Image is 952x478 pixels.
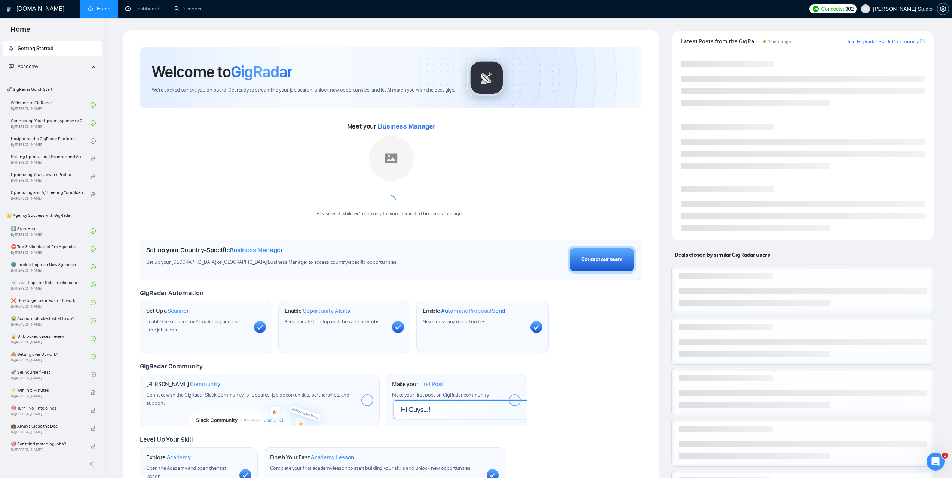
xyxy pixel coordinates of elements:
div: If you need any more help with adding a Business Manager or have other questions, I’m here to ass... [12,202,117,238]
a: Source reference 9206647: [40,78,46,84]
a: dashboardDashboard [125,6,159,12]
h1: Enable [423,307,505,315]
b: Settings [30,39,55,45]
a: searchScanner [174,6,202,12]
img: upwork-logo.png [813,6,819,12]
b: Agency manager: [21,84,72,90]
a: Source reference 6389493: [92,120,98,126]
li: Getting Started [3,41,102,56]
span: Complete your first academy lesson to start building your skills and unlock new opportunities. [270,465,472,471]
span: Business Manager [230,246,283,254]
button: Start recording [48,239,53,245]
span: By [PERSON_NAME] [11,412,83,416]
a: setting [937,6,949,12]
span: lock [91,444,96,449]
button: Вибір емодзі [12,239,18,245]
li: Click [18,128,138,135]
a: ⛔ Top 3 Mistakes of Pro AgenciesBy[PERSON_NAME] [11,241,91,257]
span: 🎯 Turn “No” into a “Yes” [11,404,83,412]
b: Company-wide chat access: [21,112,102,118]
a: 😭 Account blocked: what to do?By[PERSON_NAME] [11,312,91,329]
a: 🌚 Rookie Traps for New AgenciesBy[PERSON_NAME] [11,259,91,275]
span: check-circle [91,120,96,126]
span: Set up your [GEOGRAPHIC_DATA] or [GEOGRAPHIC_DATA] Business Manager to access country-specific op... [146,259,440,266]
span: Connects: [821,5,844,13]
span: check-circle [91,102,96,108]
span: Academy [167,454,191,461]
h1: Welcome to [152,62,292,82]
span: Level Up Your Skill [140,435,193,444]
span: Optimizing and A/B Testing Your Scanner for Better Results [11,189,83,196]
span: Deals closed by similar GigRadar users [671,248,773,261]
a: Navigating the GigRadar PlatformBy[PERSON_NAME] [11,133,91,149]
div: Is that what you were looking for? [12,185,101,192]
span: Make your first post on GigRadar community. [392,392,489,398]
span: Connect with the GigRadar Slack Community for updates, job opportunities, partnerships, and support. [146,392,349,406]
a: Connecting Your Upwork Agency to GigRadarBy[PERSON_NAME] [11,115,91,131]
span: Business Manager [378,123,435,130]
span: lock [91,408,96,413]
span: Keep updated on top matches and new jobs. [285,318,381,325]
img: gigradar-logo.png [468,59,505,96]
span: double-left [89,460,97,468]
span: Setting Up Your First Scanner and Auto-Bidder [11,153,83,160]
div: If you need any more help with adding a Business Manager or have other questions, I’m here to ass... [6,197,123,243]
div: Please wait while we're looking for your dedicated business manager... [312,210,470,218]
span: First Post [419,380,443,388]
span: check-circle [91,336,96,341]
a: homeHome [88,6,110,12]
a: 🙈 Getting over Upwork?By[PERSON_NAME] [11,348,91,365]
b: Invite [30,128,47,134]
span: lock [91,156,96,161]
span: Opportunity Alerts [303,307,350,315]
span: Home [4,24,36,40]
div: Contact our team [581,256,622,264]
span: By [PERSON_NAME] [11,196,83,201]
span: check-circle [91,282,96,287]
span: By [PERSON_NAME] [11,430,83,434]
span: lock [91,174,96,179]
h1: Set up your Country-Specific [146,246,283,254]
span: 🚀 GigRadar Quick Start [3,82,101,97]
a: 🔓 Unblocked cases: reviewBy[PERSON_NAME] [11,330,91,347]
h1: AI Assistant from GigRadar 📡 [36,4,116,16]
span: lock [91,390,96,395]
div: The invite is accepted automatically within 15 minutes . You need one primary BM for data synchro... [12,138,138,175]
span: By [PERSON_NAME] [11,394,83,398]
span: Optimizing Your Upwork Profile [11,171,83,178]
span: 🎯 Can't find matching jobs? [11,440,83,448]
span: By [PERSON_NAME] [11,178,83,183]
span: 👑 Agency Success with GigRadar [3,208,101,223]
span: Academy [9,63,38,70]
span: check-circle [91,264,96,269]
button: Завантажити вкладений файл [36,239,42,245]
span: We're excited to have you on board. Get ready to streamline your job search, unlock new opportuni... [152,87,455,94]
a: 🚀 Sell Yourself FirstBy[PERSON_NAME] [11,366,91,383]
a: Welcome to GigRadarBy[PERSON_NAME] [11,97,91,113]
span: check-circle [91,372,96,377]
button: вибір GIF-файлів [24,239,30,245]
span: 💼 Always Close the Deal [11,422,83,430]
button: Contact our team [568,246,636,274]
span: check-circle [91,300,96,305]
h1: Explore [146,454,191,461]
span: user [863,6,868,12]
div: AI Assistant from GigRadar 📡 каже… [6,180,144,197]
span: check-circle [91,246,96,252]
a: Source reference 9329083: [35,147,41,153]
span: fund-projection-screen [9,64,14,69]
button: Головна [117,3,131,17]
span: loading [385,194,397,206]
img: placeholder.png [369,136,414,181]
span: GigRadar Automation [140,289,203,297]
span: Enable the scanner for AI matching and real-time job alerts. [146,318,241,333]
textarea: Повідомлення... [6,223,143,236]
button: setting [937,3,949,15]
span: rocket [9,46,14,51]
li: Click [18,47,138,55]
span: check-circle [91,228,96,234]
button: Надіслати повідомлення… [128,236,140,248]
div: Is that what you were looking for? [6,180,107,197]
span: check-circle [91,138,96,144]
